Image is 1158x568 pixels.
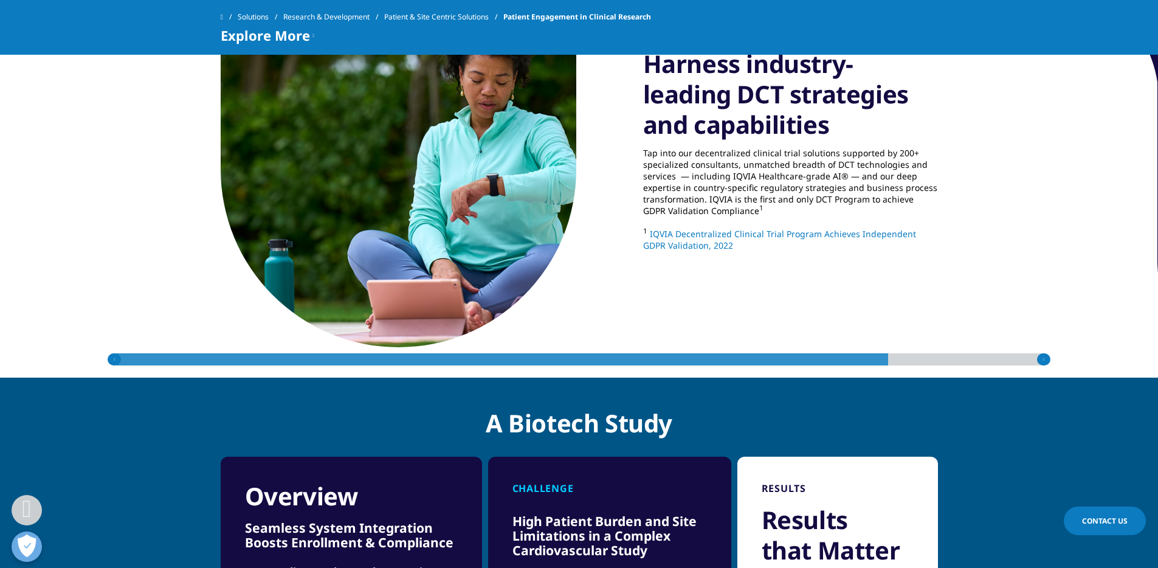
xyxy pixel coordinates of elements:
a: Patient & Site Centric Solutions [384,6,503,28]
a: IQVIA Decentralized Clinical Trial Program Achieves Independent GDPR Validation, 2022 [643,228,916,251]
h3: Overview [245,481,458,511]
span: Explore More [221,28,310,43]
a: Contact Us [1064,507,1146,535]
a: Solutions [238,6,283,28]
h1: Harness industry-leading DCT strategies and capabilities​ [643,49,938,140]
div: Results [762,481,914,496]
h2: A Biotech Study [221,408,938,457]
a: Research & Development [283,6,384,28]
span: Contact Us [1082,516,1128,526]
h3: High Patient Burden and Site Limitations in a Complex Cardiovascular Study [512,514,707,558]
sup: 1 [759,203,763,212]
div: Challenge [512,481,707,496]
p: Tap into our decentralized clinical trial solutions supported by 200+ specialized consultants, un... [643,147,938,216]
h3: Results that Matter [762,505,914,566]
sup: 1 [643,226,647,235]
h3: Seamless System Integration Boosts Enrollment & Compliance [245,521,458,550]
button: Open Preferences [12,532,42,562]
span: Patient Engagement in Clinical Research [503,6,651,28]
